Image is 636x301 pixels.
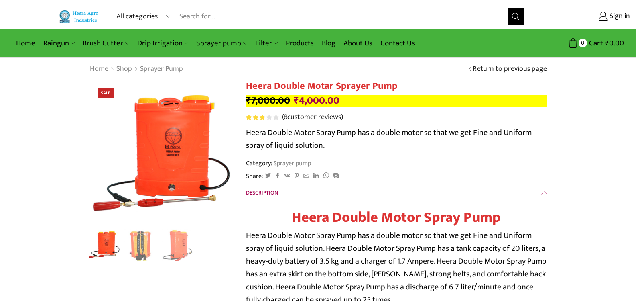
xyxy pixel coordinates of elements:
a: Raingun [39,34,79,53]
a: Return to previous page [473,64,547,74]
a: Brush Cutter [79,34,133,53]
a: Filter [251,34,282,53]
li: 1 / 3 [87,229,121,261]
span: 8 [246,115,280,120]
span: Sign in [608,11,630,22]
a: (8customer reviews) [282,112,343,123]
span: ₹ [246,92,251,109]
a: Sprayer pump [140,64,183,74]
button: Search button [508,8,524,25]
span: Rated out of 5 based on customer ratings [246,115,265,120]
a: Sprayer pump [192,34,251,53]
bdi: 0.00 [605,37,624,49]
a: Products [282,34,318,53]
div: 1 / 3 [89,80,234,225]
a: Blog [318,34,339,53]
a: Home [89,64,109,74]
li: 3 / 3 [162,229,195,261]
h1: Heera Double Motar Sprayer Pump [246,80,547,92]
li: 2 / 3 [124,229,158,261]
span: 8 [284,111,287,123]
a: Home [12,34,39,53]
span: Cart [587,38,603,49]
div: Rated 2.88 out of 5 [246,115,278,120]
span: Share: [246,172,263,181]
bdi: 7,000.00 [246,92,290,109]
a: 0 Cart ₹0.00 [532,36,624,51]
span: Sale [98,88,114,98]
img: Double Motor Spray Pump [89,80,234,225]
a: About Us [339,34,376,53]
a: Sprayer pump [272,158,311,168]
a: IMG_4882 [162,229,195,262]
strong: Heera Double Motor Spray Pump [292,205,501,229]
a: Shop [116,64,132,74]
a: Description [246,183,547,203]
span: Category: [246,159,311,168]
span: 0 [579,39,587,47]
span: Description [246,188,278,197]
a: IMG_4885 [124,229,158,262]
a: Drip Irrigation [133,34,192,53]
input: Search for... [175,8,507,25]
bdi: 4,000.00 [294,92,339,109]
a: Sign in [536,9,630,24]
nav: Breadcrumb [89,64,183,74]
span: ₹ [294,92,299,109]
p: Heera Double Motor Spray Pump has a double motor so that we get Fine and Uniform spray of liquid ... [246,126,547,152]
span: ₹ [605,37,609,49]
img: Double Motor Spray Pump [87,228,121,261]
a: Contact Us [376,34,419,53]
